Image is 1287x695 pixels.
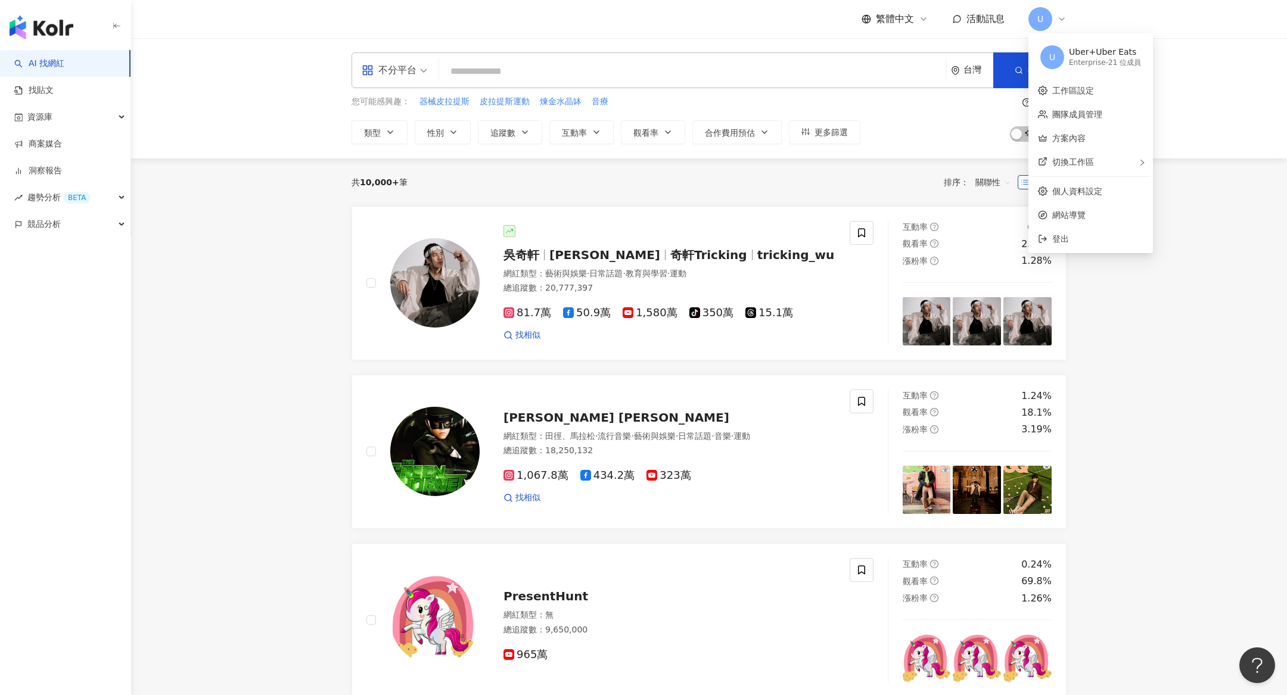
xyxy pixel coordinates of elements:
div: 0.3% [1027,221,1052,234]
span: 器械皮拉提斯 [419,96,470,108]
button: 追蹤數 [478,120,542,144]
span: 965萬 [503,649,548,661]
span: 找相似 [515,492,540,504]
span: 81.7萬 [503,307,551,319]
span: U [1037,13,1043,26]
img: logo [10,15,73,39]
img: KOL Avatar [390,407,480,496]
span: 切換工作區 [1052,157,1094,167]
span: · [711,431,714,441]
a: 團隊成員管理 [1052,110,1102,119]
span: 日常話題 [678,431,711,441]
span: · [623,269,625,278]
span: appstore [362,64,374,76]
div: 1.24% [1021,389,1052,403]
span: 藝術與娛樂 [634,431,676,441]
span: 登出 [1052,234,1069,244]
span: 藝術與娛樂 [545,269,587,278]
img: post-image [953,634,1001,682]
a: 個人資料設定 [1052,186,1102,196]
img: post-image [1003,466,1052,514]
span: question-circle [930,239,938,248]
a: 找相似 [503,329,540,341]
span: U [1049,51,1055,64]
span: 15.1萬 [745,307,793,319]
a: 找相似 [503,492,540,504]
a: 商案媒合 [14,138,62,150]
span: 類型 [364,128,381,138]
span: 更多篩選 [815,127,848,137]
span: rise [14,194,23,202]
span: question-circle [930,223,938,231]
span: 350萬 [689,307,733,319]
button: 煉金水晶缽 [539,95,582,108]
span: · [587,269,589,278]
span: · [676,431,678,441]
span: 互動率 [903,222,928,232]
span: 觀看率 [903,576,928,586]
span: 50.9萬 [563,307,611,319]
button: 性別 [415,120,471,144]
span: question-circle [1022,98,1031,107]
div: Enterprise - 21 位成員 [1069,58,1141,68]
div: 總追蹤數 ： 9,650,000 [503,624,835,636]
span: 合作費用預估 [705,128,755,138]
span: 1,580萬 [623,307,677,319]
button: 合作費用預估 [692,120,782,144]
span: 觀看率 [903,239,928,248]
span: 趨勢分析 [27,184,91,211]
img: post-image [1003,297,1052,345]
span: 434.2萬 [580,469,635,482]
img: post-image [953,466,1001,514]
img: post-image [903,297,951,345]
button: 類型 [352,120,408,144]
button: 音療 [591,95,609,108]
span: environment [951,66,960,75]
span: 日常話題 [589,269,623,278]
span: · [631,431,633,441]
span: 音樂 [714,431,731,441]
span: 流行音樂 [598,431,631,441]
button: 搜尋 [993,52,1066,88]
div: 1.28% [1021,254,1052,267]
a: 方案內容 [1052,133,1086,143]
span: 奇軒Tricking [670,248,747,262]
img: post-image [903,466,951,514]
span: 音療 [592,96,608,108]
span: right [1139,159,1146,166]
div: 台灣 [963,65,993,75]
div: 不分平台 [362,61,416,80]
span: · [667,269,670,278]
div: 3.19% [1021,423,1052,436]
span: 關聯性 [975,173,1011,192]
img: post-image [903,634,951,682]
span: 教育與學習 [626,269,667,278]
a: 工作區設定 [1052,86,1094,95]
span: 吳奇軒 [503,248,539,262]
div: BETA [63,192,91,204]
span: question-circle [930,257,938,265]
span: 漲粉率 [903,593,928,603]
span: 運動 [670,269,686,278]
span: 性別 [427,128,444,138]
span: 10,000+ [360,177,399,187]
span: question-circle [930,576,938,585]
div: 25.3% [1021,238,1052,251]
span: tricking_wu [757,248,835,262]
span: question-circle [930,594,938,602]
span: 搜尋 [1028,66,1044,75]
span: 觀看率 [633,128,658,138]
span: 漲粉率 [903,425,928,434]
span: 資源庫 [27,104,52,130]
span: 煉金水晶缽 [540,96,582,108]
div: 共 筆 [352,177,408,187]
span: 皮拉提斯運動 [480,96,530,108]
a: 找貼文 [14,85,54,96]
span: · [595,431,598,441]
span: 繁體中文 [876,13,914,26]
a: searchAI 找網紅 [14,58,64,70]
img: post-image [953,297,1001,345]
span: 活動訊息 [966,13,1005,24]
span: 田徑、馬拉松 [545,431,595,441]
div: 69.8% [1021,575,1052,588]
